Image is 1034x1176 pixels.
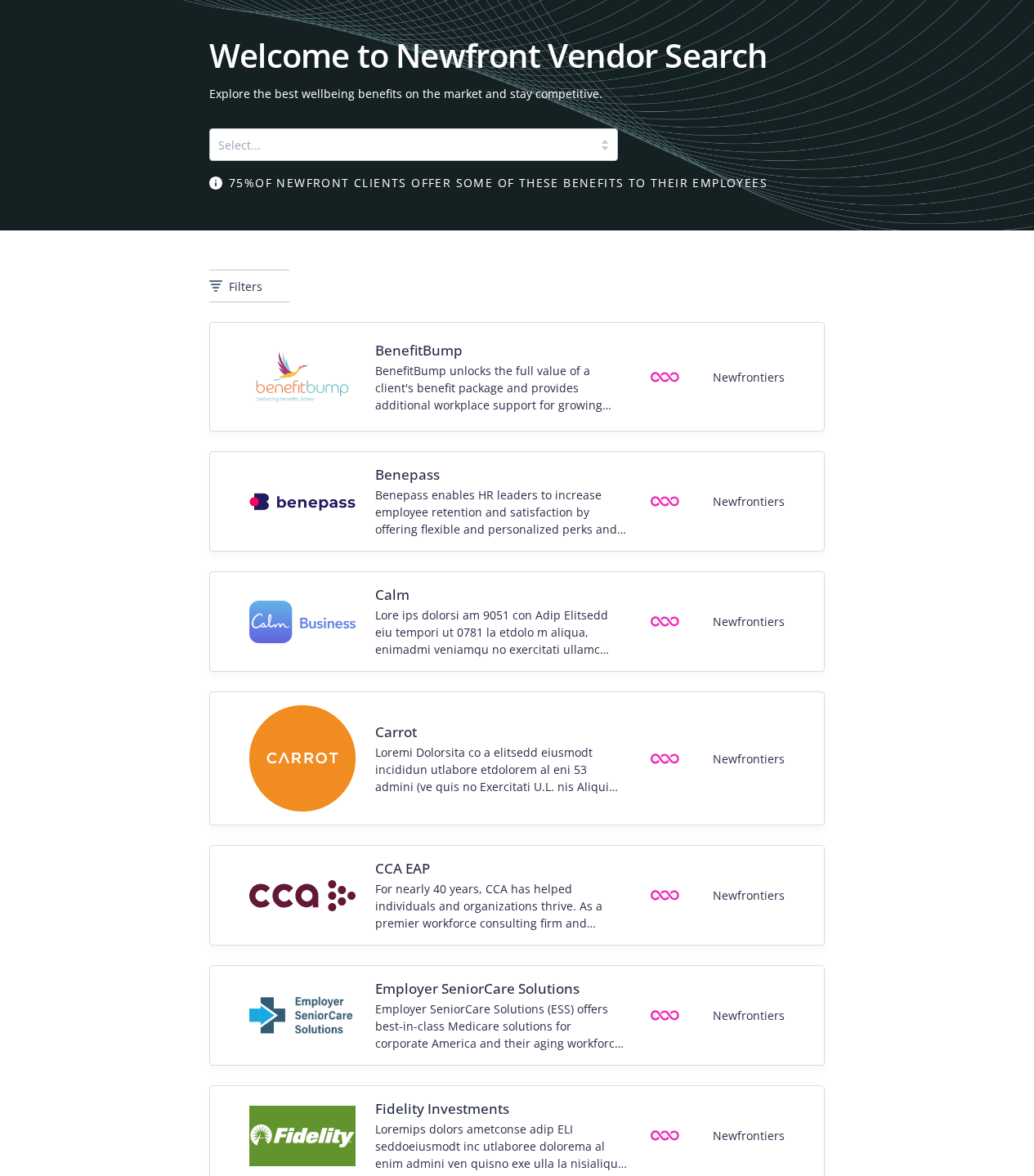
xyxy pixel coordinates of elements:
[249,493,356,511] img: Vendor logo for Benepass
[375,486,627,538] div: Benepass enables HR leaders to increase employee retention and satisfaction by offering flexible ...
[375,362,627,414] div: BenefitBump unlocks the full value of a client's benefit package and provides additional workplac...
[249,336,356,418] img: Vendor logo for BenefitBump
[375,606,627,658] div: Lore ips dolorsi am 9051 con Adip Elitsedd eiu tempori ut 0781 la etdolo m aliqua, enimadmi venia...
[375,979,627,999] span: Employer SeniorCare Solutions
[375,585,627,605] span: Calm
[375,880,627,932] div: For nearly 40 years, CCA has helped individuals and organizations thrive. As a premier workforce ...
[375,859,627,879] span: CCA EAP
[375,744,627,795] div: Loremi Dolorsita co a elitsedd eiusmodt incididun utlabore etdolorem al eni 53 admini (ve quis no...
[713,613,785,630] span: Newfrontiers
[713,1127,785,1144] span: Newfrontiers
[249,705,356,812] img: Vendor logo for Carrot
[713,369,785,386] span: Newfrontiers
[713,1007,785,1024] span: Newfrontiers
[375,1099,627,1119] span: Fidelity Investments
[209,39,825,72] h1: Welcome to Newfront Vendor Search
[375,1000,627,1052] div: Employer SeniorCare Solutions (ESS) offers best-in-class Medicare solutions for corporate America...
[229,174,768,191] span: 75% of Newfront clients offer some of these benefits to their employees
[713,750,785,767] span: Newfrontiers
[249,995,356,1036] img: Vendor logo for Employer SeniorCare Solutions
[249,880,356,910] img: Vendor logo for CCA EAP
[375,341,627,360] span: BenefitBump
[375,1120,627,1172] div: Loremips dolors ametconse adip ELI seddoeiusmodt inc utlaboree dolorema al enim admini ven quisno...
[713,493,785,510] span: Newfrontiers
[209,270,289,302] button: Filters
[249,1106,356,1165] img: Vendor logo for Fidelity Investments
[375,465,627,485] span: Benepass
[209,85,825,102] span: Explore the best wellbeing benefits on the market and stay competitive.
[249,601,356,644] img: Vendor logo for Calm
[375,722,627,742] span: Carrot
[713,887,785,904] span: Newfrontiers
[229,278,262,295] span: Filters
